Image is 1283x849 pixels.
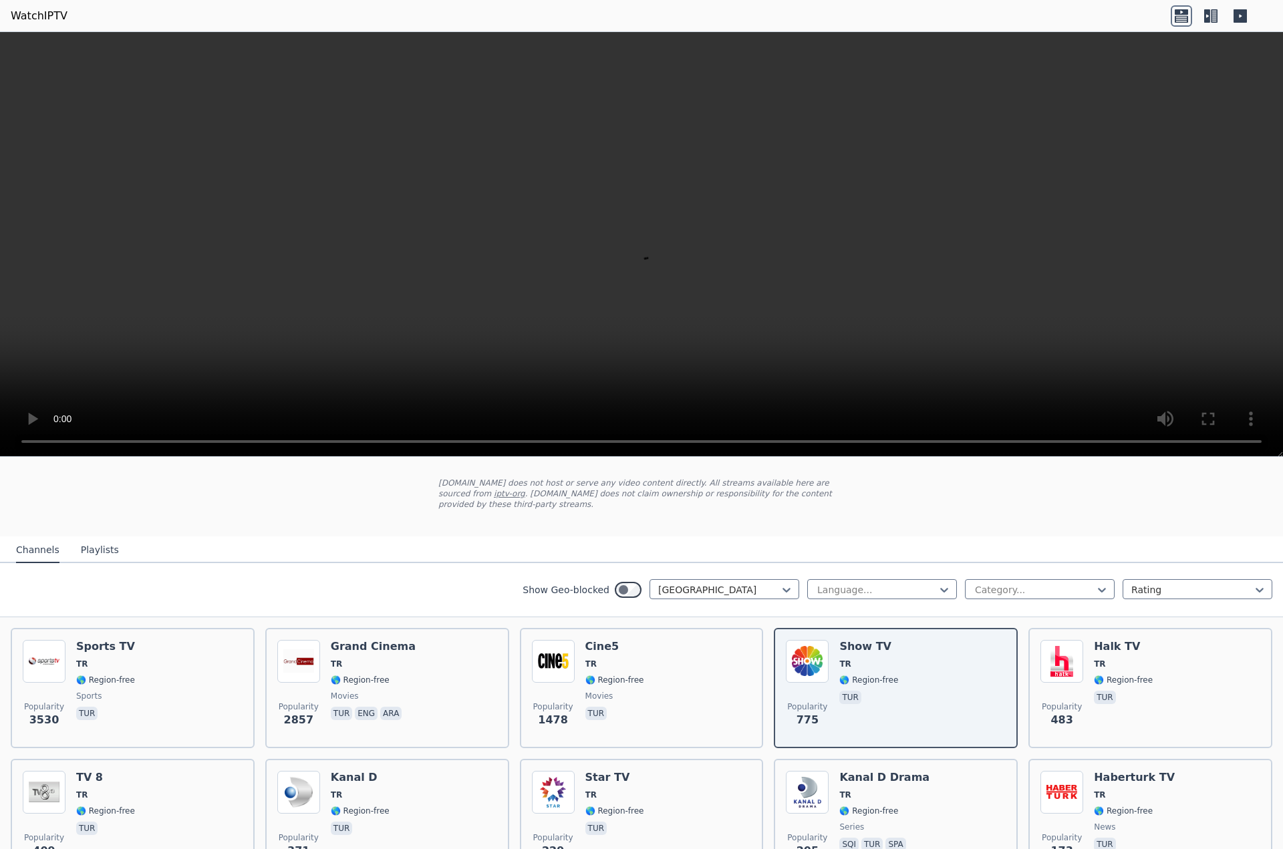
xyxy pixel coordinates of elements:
[76,640,135,653] h6: Sports TV
[839,691,861,704] p: tur
[1094,675,1153,685] span: 🌎 Region-free
[331,790,342,800] span: TR
[76,707,98,720] p: tur
[16,538,59,563] button: Channels
[279,701,319,712] span: Popularity
[839,640,898,653] h6: Show TV
[279,832,319,843] span: Popularity
[1094,640,1153,653] h6: Halk TV
[839,806,898,816] span: 🌎 Region-free
[1094,659,1105,669] span: TR
[380,707,402,720] p: ara
[277,771,320,814] img: Kanal D
[532,640,575,683] img: Cine5
[786,771,829,814] img: Kanal D Drama
[839,675,898,685] span: 🌎 Region-free
[438,478,845,510] p: [DOMAIN_NAME] does not host or serve any video content directly. All streams available here are s...
[839,659,851,669] span: TR
[585,691,613,701] span: movies
[523,583,609,597] label: Show Geo-blocked
[787,701,827,712] span: Popularity
[331,675,390,685] span: 🌎 Region-free
[585,806,644,816] span: 🌎 Region-free
[533,701,573,712] span: Popularity
[585,822,607,835] p: tur
[24,832,64,843] span: Popularity
[331,806,390,816] span: 🌎 Region-free
[331,822,352,835] p: tur
[331,659,342,669] span: TR
[1094,822,1115,832] span: news
[23,640,65,683] img: Sports TV
[1094,691,1115,704] p: tur
[1042,701,1082,712] span: Popularity
[585,675,644,685] span: 🌎 Region-free
[277,640,320,683] img: Grand Cinema
[331,640,416,653] h6: Grand Cinema
[284,712,314,728] span: 2857
[1040,771,1083,814] img: Haberturk TV
[29,712,59,728] span: 3530
[23,771,65,814] img: TV 8
[76,822,98,835] p: tur
[81,538,119,563] button: Playlists
[1050,712,1073,728] span: 483
[797,712,819,728] span: 775
[585,640,644,653] h6: Cine5
[331,707,352,720] p: tur
[1040,640,1083,683] img: Halk TV
[76,691,102,701] span: sports
[839,790,851,800] span: TR
[494,489,525,498] a: iptv-org
[1094,771,1175,784] h6: Haberturk TV
[355,707,378,720] p: eng
[1094,806,1153,816] span: 🌎 Region-free
[24,701,64,712] span: Popularity
[331,771,390,784] h6: Kanal D
[1042,832,1082,843] span: Popularity
[76,659,88,669] span: TR
[585,771,644,784] h6: Star TV
[787,832,827,843] span: Popularity
[839,822,864,832] span: series
[585,790,597,800] span: TR
[538,712,568,728] span: 1478
[839,771,930,784] h6: Kanal D Drama
[786,640,829,683] img: Show TV
[533,832,573,843] span: Popularity
[1094,790,1105,800] span: TR
[585,707,607,720] p: tur
[76,790,88,800] span: TR
[76,771,135,784] h6: TV 8
[76,675,135,685] span: 🌎 Region-free
[532,771,575,814] img: Star TV
[76,806,135,816] span: 🌎 Region-free
[585,659,597,669] span: TR
[331,691,359,701] span: movies
[11,8,67,24] a: WatchIPTV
